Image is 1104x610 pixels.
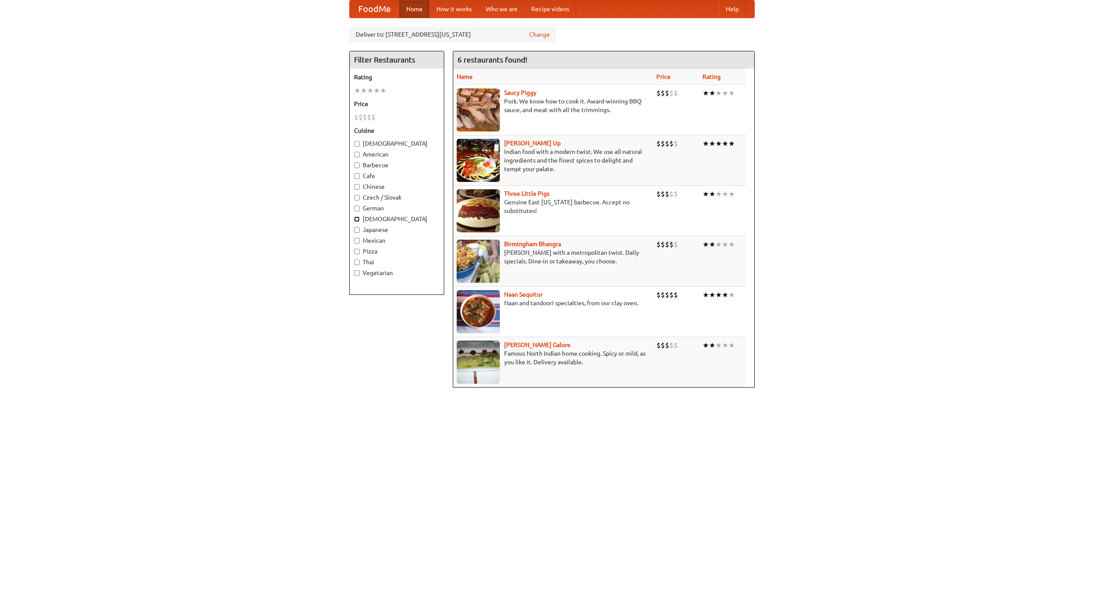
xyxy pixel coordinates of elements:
[457,73,473,80] a: Name
[709,189,715,199] li: ★
[504,190,549,197] a: Three Little Pigs
[361,86,367,95] li: ★
[674,88,678,98] li: $
[354,141,360,147] input: [DEMOGRAPHIC_DATA]
[457,97,649,114] p: Pork. We know how to cook it. Award-winning BBQ sauce, and meat with all the trimmings.
[504,140,561,147] a: [PERSON_NAME] Up
[669,189,674,199] li: $
[709,139,715,148] li: ★
[656,290,661,300] li: $
[457,240,500,283] img: bhangra.jpg
[504,291,543,298] a: Naan Sequitur
[715,341,722,350] li: ★
[354,247,439,256] label: Pizza
[715,290,722,300] li: ★
[674,341,678,350] li: $
[728,341,735,350] li: ★
[722,139,728,148] li: ★
[354,161,439,169] label: Barbecue
[703,189,709,199] li: ★
[661,189,665,199] li: $
[399,0,430,18] a: Home
[709,88,715,98] li: ★
[728,88,735,98] li: ★
[674,240,678,249] li: $
[354,193,439,202] label: Czech / Slovak
[371,113,376,122] li: $
[354,113,358,122] li: $
[703,341,709,350] li: ★
[719,0,746,18] a: Help
[703,88,709,98] li: ★
[656,88,661,98] li: $
[661,290,665,300] li: $
[354,227,360,233] input: Japanese
[665,240,669,249] li: $
[354,150,439,159] label: American
[656,240,661,249] li: $
[354,86,361,95] li: ★
[661,341,665,350] li: $
[430,0,479,18] a: How it works
[350,51,444,69] h4: Filter Restaurants
[457,198,649,215] p: Genuine East [US_STATE] barbecue. Accept no substitutes!
[715,240,722,249] li: ★
[669,290,674,300] li: $
[354,225,439,234] label: Japanese
[656,189,661,199] li: $
[457,248,649,266] p: [PERSON_NAME] with a metropolitan twist. Daily specials. Dine-in or takeaway, you choose.
[529,30,550,39] a: Change
[350,0,399,18] a: FoodMe
[354,184,360,190] input: Chinese
[457,147,649,173] p: Indian food with a modern twist. We use all-natural ingredients and the finest spices to delight ...
[457,341,500,384] img: currygalore.jpg
[354,163,360,168] input: Barbecue
[703,240,709,249] li: ★
[669,139,674,148] li: $
[728,240,735,249] li: ★
[354,182,439,191] label: Chinese
[709,240,715,249] li: ★
[354,173,360,179] input: Cafe
[354,269,439,277] label: Vegetarian
[367,86,373,95] li: ★
[354,195,360,200] input: Czech / Slovak
[457,139,500,182] img: curryup.jpg
[665,88,669,98] li: $
[728,189,735,199] li: ★
[715,88,722,98] li: ★
[354,216,360,222] input: [DEMOGRAPHIC_DATA]
[354,236,439,245] label: Mexican
[661,240,665,249] li: $
[674,290,678,300] li: $
[665,341,669,350] li: $
[373,86,380,95] li: ★
[380,86,386,95] li: ★
[504,241,561,247] a: Birmingham Bhangra
[354,270,360,276] input: Vegetarian
[665,139,669,148] li: $
[709,341,715,350] li: ★
[363,113,367,122] li: $
[479,0,524,18] a: Who we are
[354,100,439,108] h5: Price
[703,139,709,148] li: ★
[715,139,722,148] li: ★
[457,290,500,333] img: naansequitur.jpg
[354,260,360,265] input: Thai
[354,249,360,254] input: Pizza
[524,0,576,18] a: Recipe videos
[715,189,722,199] li: ★
[354,258,439,266] label: Thai
[656,341,661,350] li: $
[457,349,649,366] p: Famous North Indian home cooking. Spicy or mild, as you like it. Delivery available.
[354,215,439,223] label: [DEMOGRAPHIC_DATA]
[703,73,721,80] a: Rating
[349,27,556,42] div: Deliver to: [STREET_ADDRESS][US_STATE]
[722,88,728,98] li: ★
[703,290,709,300] li: ★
